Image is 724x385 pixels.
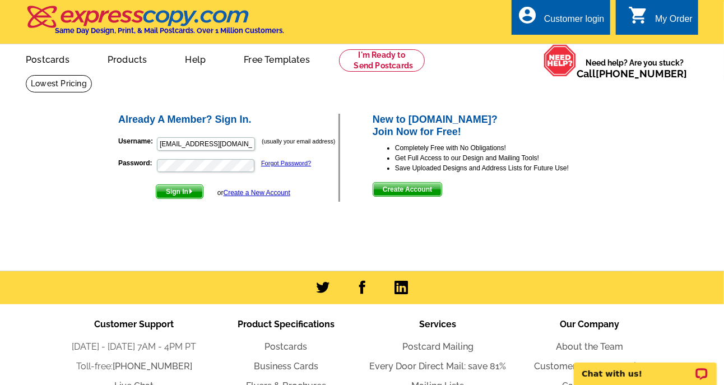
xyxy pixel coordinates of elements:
a: Products [90,45,165,72]
li: [DATE] - [DATE] 7AM - 4PM PT [58,340,210,354]
span: Create Account [373,183,442,196]
li: Get Full Access to our Design and Mailing Tools! [395,153,607,163]
a: Every Door Direct Mail: save 81% [370,361,507,372]
button: Sign In [156,184,203,199]
span: Services [420,319,457,330]
span: Need help? Are you stuck? [577,57,693,80]
li: Save Uploaded Designs and Address Lists for Future Use! [395,163,607,173]
li: Toll-free: [58,360,210,373]
a: Create a New Account [224,189,290,197]
span: Customer Support [95,319,174,330]
iframe: LiveChat chat widget [567,350,724,385]
div: My Order [655,14,693,30]
a: Postcards [8,45,87,72]
a: shopping_cart My Order [628,12,693,26]
i: shopping_cart [628,5,648,25]
span: Our Company [560,319,620,330]
a: Customer Success Stories [534,361,646,372]
label: Username: [118,136,156,146]
button: Create Account [373,182,442,197]
i: account_circle [517,5,537,25]
small: (usually your email address) [262,138,335,145]
img: help [544,44,577,77]
span: Product Specifications [238,319,335,330]
a: Postcard Mailing [402,341,474,352]
span: Call [577,68,687,80]
img: button-next-arrow-white.png [188,189,193,194]
h4: Same Day Design, Print, & Mail Postcards. Over 1 Million Customers. [55,26,284,35]
h2: Already A Member? Sign In. [118,114,338,126]
a: Same Day Design, Print, & Mail Postcards. Over 1 Million Customers. [26,13,284,35]
a: Free Templates [226,45,328,72]
div: or [217,188,290,198]
a: Help [167,45,224,72]
a: Postcards [265,341,308,352]
span: Sign In [156,185,203,198]
a: Business Cards [254,361,318,372]
div: Customer login [544,14,605,30]
li: Completely Free with No Obligations! [395,143,607,153]
h2: New to [DOMAIN_NAME]? Join Now for Free! [373,114,607,138]
a: account_circle Customer login [517,12,605,26]
a: Forgot Password? [261,160,311,166]
a: [PHONE_NUMBER] [113,361,192,372]
a: About the Team [556,341,624,352]
label: Password: [118,158,156,168]
a: [PHONE_NUMBER] [596,68,687,80]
